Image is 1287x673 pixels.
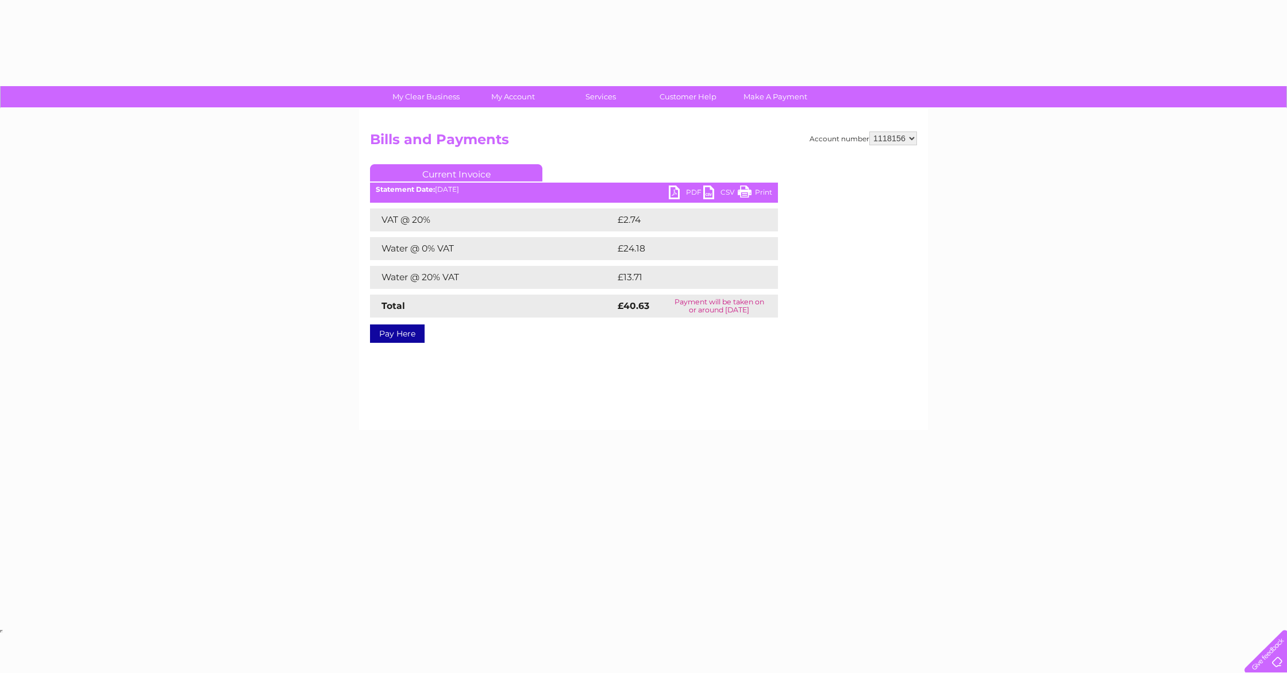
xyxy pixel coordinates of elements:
td: Water @ 0% VAT [370,237,615,260]
a: Current Invoice [370,164,542,181]
b: Statement Date: [376,185,435,194]
td: £2.74 [615,208,751,231]
a: Pay Here [370,324,425,343]
a: Services [553,86,648,107]
a: CSV [703,185,738,202]
td: £24.18 [615,237,754,260]
div: Account number [810,131,917,145]
td: £13.71 [615,266,752,289]
strong: £40.63 [618,300,649,311]
a: Make A Payment [728,86,823,107]
td: Payment will be taken on or around [DATE] [661,295,778,318]
a: My Account [466,86,561,107]
td: Water @ 20% VAT [370,266,615,289]
a: PDF [669,185,703,202]
td: VAT @ 20% [370,208,615,231]
h2: Bills and Payments [370,131,917,153]
strong: Total [382,300,405,311]
a: My Clear Business [379,86,473,107]
a: Customer Help [641,86,735,107]
a: Print [738,185,772,202]
div: [DATE] [370,185,778,194]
